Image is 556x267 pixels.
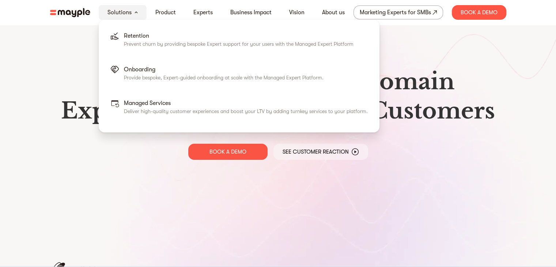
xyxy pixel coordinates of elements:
[209,148,246,155] p: BOOK A DEMO
[353,5,443,19] a: Marketing Experts for SMBs
[124,74,324,81] p: Provide bespoke, Expert-guided onboarding at scale with the Managed Expert Platform.
[230,8,272,17] a: Business Impact
[322,8,345,17] a: About us
[135,11,138,14] img: arrow-down
[124,40,353,48] p: Prevent churn by providing bespoke Expert support for your users with the Managed Expert Platform
[105,26,374,59] a: Retention Prevent churn by providing bespoke Expert support for your users with the Managed Exper...
[105,93,374,127] a: Managed Services Deliver high-quality customer experiences and boost your LTV by adding turnkey s...
[56,67,500,125] h1: Leverage High-Touch Domain Experts for Your Long-tail Customers
[155,8,176,17] a: Product
[289,8,305,17] a: Vision
[124,65,324,74] p: Onboarding
[188,144,268,160] a: BOOK A DEMO
[124,31,353,40] p: Retention
[193,8,213,17] a: Experts
[105,59,374,93] a: Onboarding Provide bespoke, Expert-guided onboarding at scale with the Managed Expert Platform.
[124,108,368,115] p: Deliver high-quality customer experiences and boost your LTV by adding turnkey services to your p...
[273,144,368,160] a: See Customer Reaction
[452,5,506,20] div: Book A Demo
[50,8,90,17] img: mayple-logo
[283,148,349,155] p: See Customer Reaction
[360,7,431,18] div: Marketing Experts for SMBs
[124,99,368,108] p: Managed Services
[107,8,132,17] a: Solutions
